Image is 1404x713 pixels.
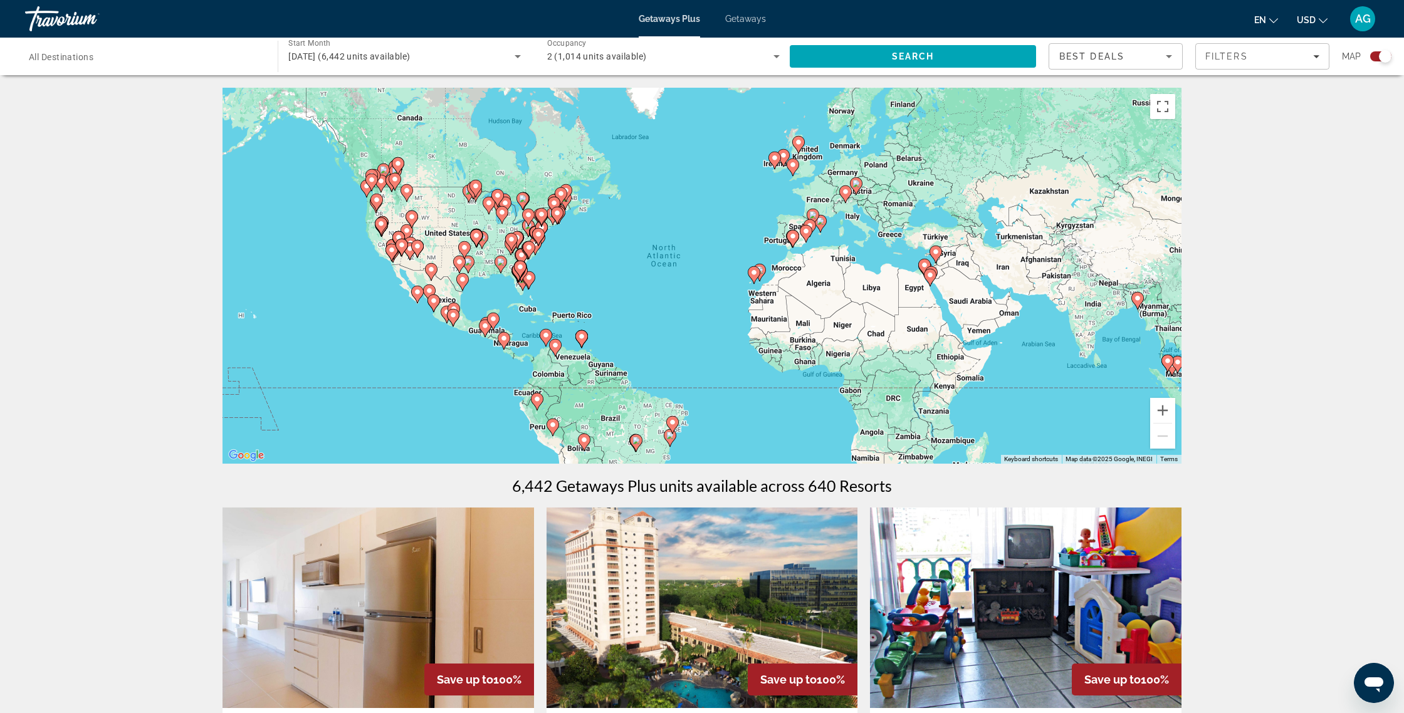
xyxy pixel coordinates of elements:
[748,664,857,695] div: 100%
[547,507,858,708] img: Doubletree by Hilton Orlando at SeaWorld - 3 Nights
[1205,51,1248,61] span: Filters
[1059,49,1172,64] mat-select: Sort by
[288,51,410,61] span: [DATE] (6,442 units available)
[1150,94,1175,119] button: Toggle fullscreen view
[1059,51,1124,61] span: Best Deals
[226,447,267,464] a: Open this area in Google Maps (opens a new window)
[1354,663,1394,703] iframe: Button to launch messaging window
[1150,398,1175,423] button: Zoom in
[1066,455,1153,462] span: Map data ©2025 Google, INEGI
[1355,13,1371,25] span: AG
[1160,455,1178,462] a: Terms (opens in new tab)
[547,51,647,61] span: 2 (1,014 units available)
[1254,11,1278,29] button: Change language
[1004,455,1058,464] button: Keyboard shortcuts
[512,476,892,495] h1: 6,442 Getaways Plus units available across 640 Resorts
[1346,6,1379,32] button: User Menu
[1254,15,1266,25] span: en
[226,447,267,464] img: Google
[870,507,1181,708] img: Hotel & Club Aladino's
[288,39,330,48] span: Start Month
[1072,664,1181,695] div: 100%
[725,14,766,24] a: Getaways
[1195,43,1329,70] button: Filters
[1084,673,1141,686] span: Save up to
[1297,15,1316,25] span: USD
[790,45,1036,68] button: Search
[25,3,150,35] a: Travorium
[1150,424,1175,449] button: Zoom out
[29,49,261,65] input: Select destination
[437,673,493,686] span: Save up to
[1297,11,1328,29] button: Change currency
[1342,48,1361,65] span: Map
[639,14,700,24] a: Getaways Plus
[547,39,587,48] span: Occupancy
[424,664,534,695] div: 100%
[29,52,93,62] span: All Destinations
[223,507,534,708] img: Pacific Palace Tower
[892,51,935,61] span: Search
[760,673,817,686] span: Save up to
